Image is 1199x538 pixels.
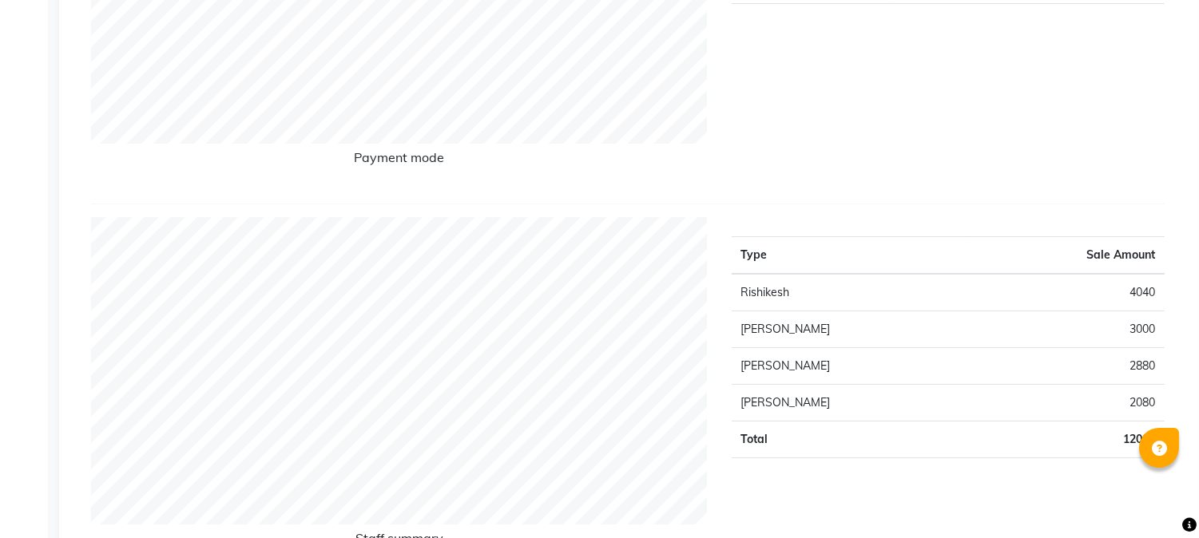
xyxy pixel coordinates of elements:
[732,311,971,348] td: [PERSON_NAME]
[732,421,971,458] td: Total
[91,150,708,172] h6: Payment mode
[732,274,971,311] td: Rishikesh
[732,385,971,421] td: [PERSON_NAME]
[971,311,1165,348] td: 3000
[732,237,971,275] th: Type
[971,348,1165,385] td: 2880
[971,237,1165,275] th: Sale Amount
[732,348,971,385] td: [PERSON_NAME]
[971,385,1165,421] td: 2080
[971,274,1165,311] td: 4040
[971,421,1165,458] td: 12000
